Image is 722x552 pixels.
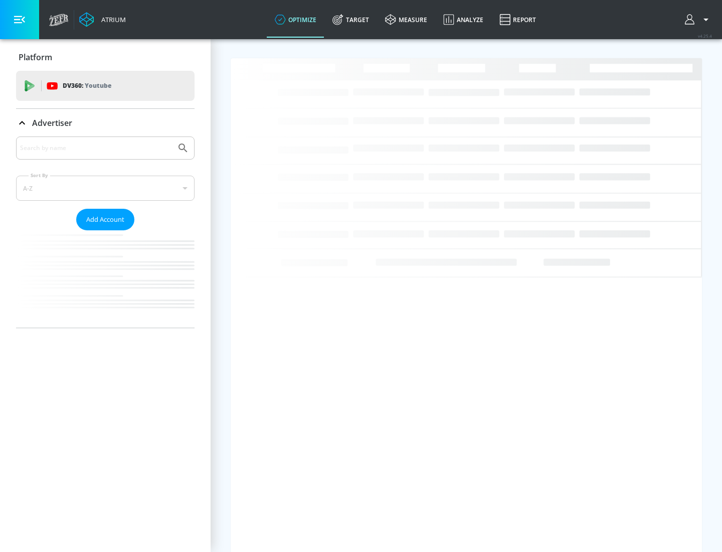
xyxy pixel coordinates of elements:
a: optimize [267,2,324,38]
label: Sort By [29,172,50,179]
div: Atrium [97,15,126,24]
div: Advertiser [16,136,195,328]
div: Platform [16,43,195,71]
div: DV360: Youtube [16,71,195,101]
a: Analyze [435,2,491,38]
p: Platform [19,52,52,63]
p: DV360: [63,80,111,91]
p: Youtube [85,80,111,91]
a: Target [324,2,377,38]
input: Search by name [20,142,172,155]
div: Advertiser [16,109,195,137]
div: A-Z [16,176,195,201]
span: v 4.25.4 [698,33,712,39]
button: Add Account [76,209,134,230]
p: Advertiser [32,117,72,128]
span: Add Account [86,214,124,225]
a: measure [377,2,435,38]
a: Atrium [79,12,126,27]
a: Report [491,2,544,38]
nav: list of Advertiser [16,230,195,328]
